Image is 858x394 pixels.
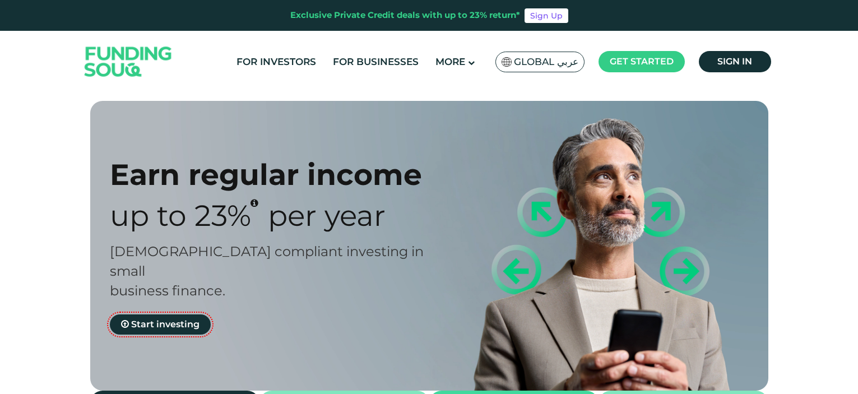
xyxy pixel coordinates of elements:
[251,198,258,207] i: 23% IRR (expected) ~ 15% Net yield (expected)
[131,319,200,330] span: Start investing
[234,53,319,71] a: For Investors
[514,55,578,68] span: Global عربي
[330,53,421,71] a: For Businesses
[268,198,386,233] span: Per Year
[290,9,520,22] div: Exclusive Private Credit deals with up to 23% return*
[525,8,568,23] a: Sign Up
[435,56,465,67] span: More
[610,56,674,67] span: Get started
[110,314,211,335] a: Start investing
[110,198,251,233] span: Up to 23%
[502,57,512,67] img: SA Flag
[699,51,771,72] a: Sign in
[717,56,752,67] span: Sign in
[110,157,449,192] div: Earn regular income
[73,34,183,90] img: Logo
[110,243,424,299] span: [DEMOGRAPHIC_DATA] compliant investing in small business finance.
